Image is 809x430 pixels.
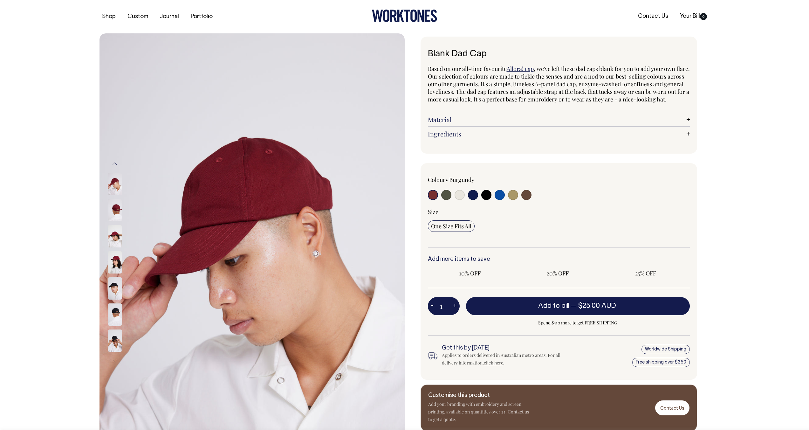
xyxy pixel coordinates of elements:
[431,222,471,230] span: One Size Fits All
[484,360,503,366] a: click here
[108,173,122,195] img: burgundy
[108,225,122,247] img: burgundy
[442,345,571,351] h6: Get this by [DATE]
[428,130,690,138] a: Ingredients
[578,303,616,309] span: $25.00 AUD
[428,208,690,216] div: Size
[428,267,512,279] input: 10% OFF
[507,65,534,73] a: Allora! cap
[428,400,530,423] p: Add your branding with embroidery and screen printing, available on quantities over 25. Contact u...
[677,11,710,22] a: Your Bill0
[538,303,569,309] span: Add to bill
[428,256,690,263] h6: Add more items to save
[700,13,707,20] span: 0
[125,11,151,22] a: Custom
[428,220,475,232] input: One Size Fits All
[428,116,690,123] a: Material
[108,303,122,326] img: black
[449,176,474,184] label: Burgundy
[110,157,120,171] button: Previous
[428,65,507,73] span: Based on our all-time favourite
[431,269,509,277] span: 10% OFF
[428,49,690,59] h1: Blank Dad Cap
[516,267,600,279] input: 20% OFF
[108,329,122,352] img: black
[635,11,671,22] a: Contact Us
[108,277,122,300] img: black
[519,269,597,277] span: 20% OFF
[450,300,460,313] button: +
[604,267,688,279] input: 25% OFF
[428,300,437,313] button: -
[442,351,571,367] div: Applies to orders delivered in Australian metro areas. For all delivery information, .
[428,176,533,184] div: Colour
[428,392,530,399] h6: Customise this product
[108,251,122,274] img: burgundy
[188,11,215,22] a: Portfolio
[428,65,690,103] span: , we've left these dad caps blank for you to add your own flare. Our selection of colours are mad...
[607,269,685,277] span: 25% OFF
[445,176,448,184] span: •
[108,199,122,221] img: burgundy
[466,319,690,327] span: Spend $350 more to get FREE SHIPPING
[466,297,690,315] button: Add to bill —$25.00 AUD
[655,400,689,415] a: Contact Us
[571,303,618,309] span: —
[110,354,120,368] button: Next
[99,11,118,22] a: Shop
[157,11,182,22] a: Journal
